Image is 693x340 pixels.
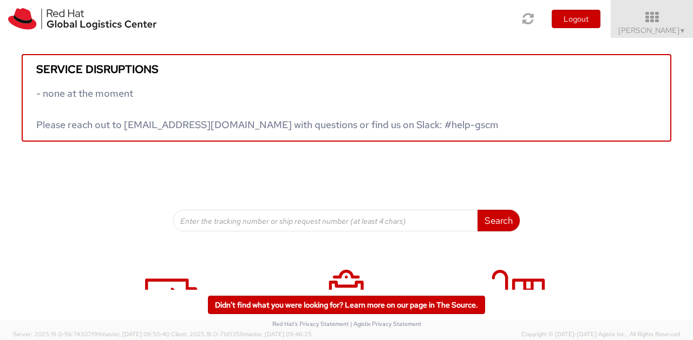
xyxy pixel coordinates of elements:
img: rh-logistics-00dfa346123c4ec078e1.svg [8,8,156,30]
a: Red Hat's Privacy Statement [272,320,349,328]
span: Client: 2025.18.0-71d3358 [171,330,312,338]
a: Service disruptions - none at the moment Please reach out to [EMAIL_ADDRESS][DOMAIN_NAME] with qu... [22,54,671,142]
span: Server: 2025.19.0-91c74307f99 [13,330,169,338]
span: Copyright © [DATE]-[DATE] Agistix Inc., All Rights Reserved [521,330,680,339]
span: - none at the moment Please reach out to [EMAIL_ADDRESS][DOMAIN_NAME] with questions or find us o... [36,87,499,131]
span: ▼ [679,26,686,35]
span: [PERSON_NAME] [618,25,686,35]
span: master, [DATE] 09:46:25 [244,330,312,338]
button: Search [478,210,520,231]
input: Enter the tracking number or ship request number (at least 4 chars) [173,210,478,231]
a: | Agistix Privacy Statement [350,320,421,328]
h5: Service disruptions [36,63,657,75]
button: Logout [552,10,600,28]
span: master, [DATE] 09:50:40 [101,330,169,338]
a: Didn't find what you were looking for? Learn more on our page in The Source. [208,296,485,314]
